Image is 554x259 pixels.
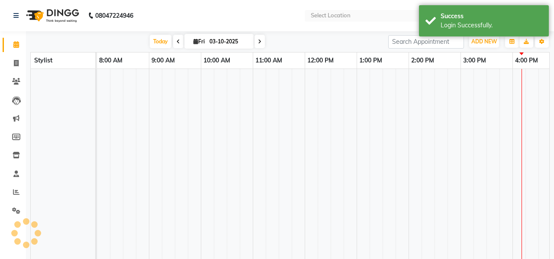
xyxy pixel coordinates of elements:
a: 10:00 AM [201,54,232,67]
span: Stylist [34,56,52,64]
a: 1:00 PM [357,54,384,67]
div: Login Successfully. [441,21,542,30]
a: 2:00 PM [409,54,436,67]
a: 12:00 PM [305,54,336,67]
a: 4:00 PM [513,54,540,67]
a: 8:00 AM [97,54,125,67]
div: Select Location [311,11,351,20]
img: logo [22,3,81,28]
a: 11:00 AM [253,54,284,67]
a: 3:00 PM [461,54,488,67]
span: ADD NEW [471,38,497,45]
a: 9:00 AM [149,54,177,67]
button: ADD NEW [469,36,499,48]
input: 2025-10-03 [207,35,250,48]
b: 08047224946 [95,3,133,28]
span: Today [150,35,171,48]
input: Search Appointment [388,35,464,49]
div: Success [441,12,542,21]
span: Fri [191,38,207,45]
